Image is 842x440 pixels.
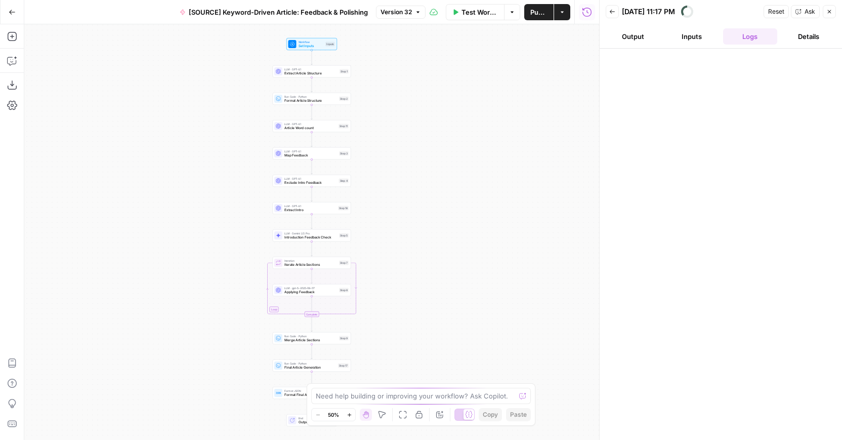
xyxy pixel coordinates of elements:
[284,208,336,213] span: Extract Intro
[339,233,349,238] div: Step 5
[376,6,426,19] button: Version 32
[273,284,351,296] div: LLM · gpt-5-2025-08-07Applying FeedbackStep 8
[273,175,351,187] div: LLM · GPT-4.1Exclude Intro FeedbackStep 4
[510,410,527,419] span: Paste
[284,95,337,99] span: Run Code · Python
[339,179,349,183] div: Step 4
[284,290,337,295] span: Applying Feedback
[299,40,324,44] span: Workflow
[381,8,412,17] span: Version 32
[311,214,313,229] g: Edge from step_18 to step_5
[339,261,349,265] div: Step 7
[284,153,337,158] span: Map Feedback
[284,362,336,366] span: Run Code · Python
[340,69,349,74] div: Step 1
[723,28,778,45] button: Logs
[284,122,336,126] span: LLM · GPT-4.1
[311,344,313,359] g: Edge from step_9 to step_17
[299,420,333,425] span: Output
[273,257,351,269] div: LoopIterationIterate Article SectionsStep 7
[273,65,351,77] div: LLM · GPT-4.1Extract Article StructureStep 1
[764,5,789,18] button: Reset
[311,317,313,332] g: Edge from step_7-iteration-end to step_9
[273,202,351,214] div: LLM · GPT-4.1Extract IntroStep 18
[284,259,337,263] span: Iteration
[299,416,333,420] span: End
[606,28,660,45] button: Output
[461,7,498,17] span: Test Workflow
[311,105,313,119] g: Edge from step_2 to step_11
[805,7,815,16] span: Ask
[284,71,338,76] span: Extract Article Structure
[311,242,313,256] g: Edge from step_5 to step_7
[311,50,313,65] g: Edge from start to step_1
[284,286,337,290] span: LLM · gpt-5-2025-08-07
[311,372,313,386] g: Edge from step_17 to step_10
[284,235,337,240] span: Introduction Feedback Check
[305,311,319,317] div: Complete
[479,408,502,421] button: Copy
[284,231,337,235] span: LLM · Gemini 2.5 Pro
[273,414,351,426] div: EndOutput
[791,5,820,18] button: Ask
[530,7,548,17] span: Publish
[174,4,374,20] button: [SOURCE] Keyword-Driven Article: Feedback & Polishing
[284,334,337,338] span: Run Code · Python
[311,77,313,92] g: Edge from step_1 to step_2
[284,392,336,397] span: Format Final Article
[664,28,719,45] button: Inputs
[273,120,351,132] div: LLM · GPT-4.1Article Word countStep 11
[338,206,349,211] div: Step 18
[284,67,338,71] span: LLM · GPT-4.1
[311,269,313,284] g: Edge from step_7 to step_8
[506,408,531,421] button: Paste
[338,364,349,368] div: Step 17
[284,149,337,153] span: LLM · GPT-4.1
[311,159,313,174] g: Edge from step_3 to step_4
[273,359,351,372] div: Run Code · PythonFinal Article GenerationStep 17
[339,151,349,156] div: Step 3
[284,338,337,343] span: Merge Article Sections
[339,97,349,101] div: Step 2
[311,187,313,202] g: Edge from step_4 to step_18
[768,7,784,16] span: Reset
[273,147,351,159] div: LLM · GPT-4.1Map FeedbackStep 3
[273,332,351,344] div: Run Code · PythonMerge Article SectionsStep 9
[339,288,349,293] div: Step 8
[273,229,351,242] div: LLM · Gemini 2.5 ProIntroduction Feedback CheckStep 5
[284,126,336,131] span: Article Word count
[273,93,351,105] div: Run Code · PythonFormat Article StructureStep 2
[284,365,336,370] span: Final Article Generation
[189,7,368,17] span: [SOURCE] Keyword-Driven Article: Feedback & Polishing
[299,44,324,49] span: Set Inputs
[284,262,337,267] span: Iterate Article Sections
[483,410,498,419] span: Copy
[328,411,339,419] span: 50%
[339,336,349,341] div: Step 9
[524,4,554,20] button: Publish
[284,389,336,393] span: Format JSON
[273,387,351,399] div: Format JSONFormat Final ArticleStep 10
[339,124,349,129] div: Step 11
[325,42,335,47] div: Inputs
[284,177,337,181] span: LLM · GPT-4.1
[284,204,336,208] span: LLM · GPT-4.1
[284,98,337,103] span: Format Article Structure
[284,180,337,185] span: Exclude Intro Feedback
[781,28,836,45] button: Details
[311,132,313,147] g: Edge from step_11 to step_3
[273,311,351,317] div: Complete
[273,38,351,50] div: WorkflowSet InputsInputs
[446,4,504,20] button: Test Workflow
